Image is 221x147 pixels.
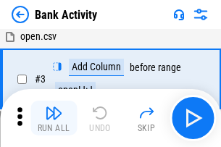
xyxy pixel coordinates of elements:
[35,8,97,22] div: Bank Activity
[130,62,156,73] div: before
[138,124,156,133] div: Skip
[38,124,70,133] div: Run All
[55,82,96,99] div: open!J:J
[12,6,29,23] img: Back
[20,30,57,42] span: open.csv
[192,6,209,23] img: Settings menu
[138,104,155,122] img: Skip
[35,73,46,85] span: # 3
[181,106,204,130] img: Main button
[173,9,185,20] img: Support
[45,104,62,122] img: Run All
[69,59,124,76] div: Add Column
[158,62,181,73] div: range
[30,101,77,135] button: Run All
[123,101,170,135] button: Skip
